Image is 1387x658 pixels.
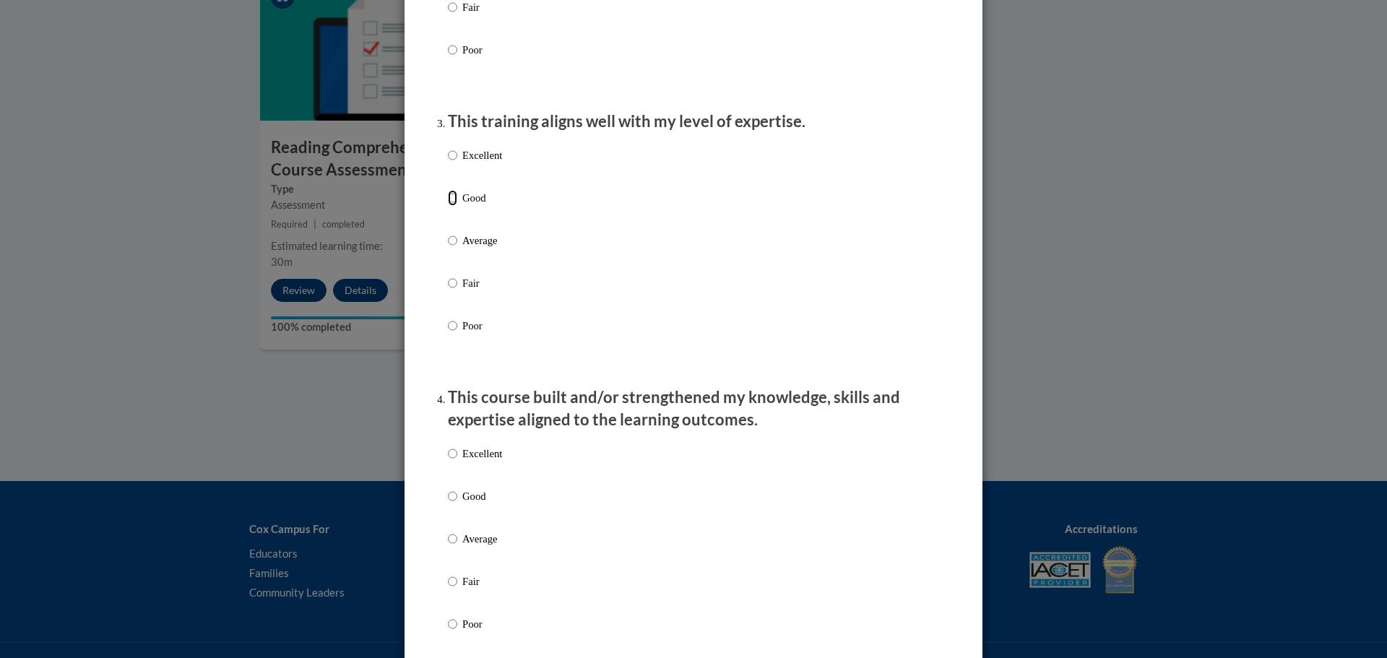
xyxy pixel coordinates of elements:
[448,275,457,291] input: Fair
[462,190,502,206] p: Good
[448,147,457,163] input: Excellent
[462,446,502,462] p: Excellent
[448,233,457,248] input: Average
[448,573,457,589] input: Fair
[448,446,457,462] input: Excellent
[462,616,502,632] p: Poor
[448,111,939,133] p: This training aligns well with my level of expertise.
[462,573,502,589] p: Fair
[462,42,502,58] p: Poor
[462,488,502,504] p: Good
[462,318,502,334] p: Poor
[448,190,457,206] input: Good
[448,42,457,58] input: Poor
[448,386,939,431] p: This course built and/or strengthened my knowledge, skills and expertise aligned to the learning ...
[448,318,457,334] input: Poor
[462,147,502,163] p: Excellent
[462,233,502,248] p: Average
[462,531,502,547] p: Average
[448,488,457,504] input: Good
[448,531,457,547] input: Average
[462,275,502,291] p: Fair
[448,616,457,632] input: Poor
